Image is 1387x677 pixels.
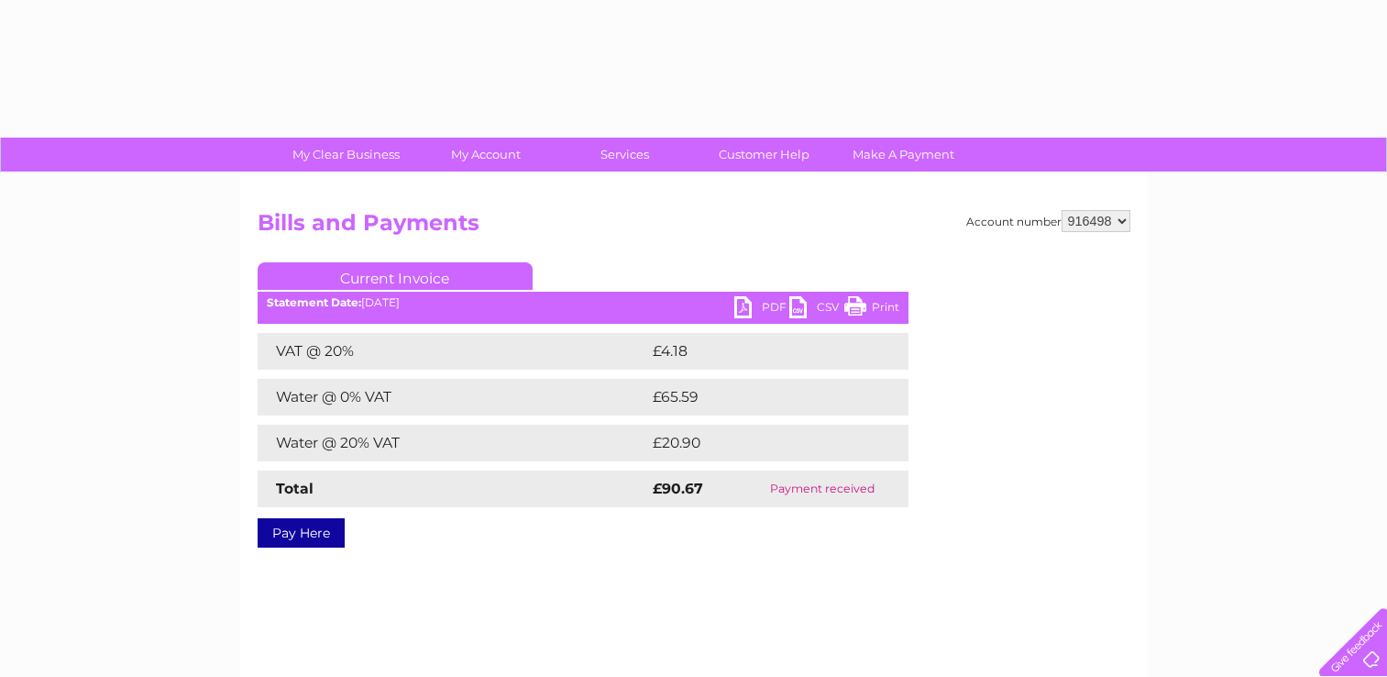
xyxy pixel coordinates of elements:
b: Statement Date: [267,295,361,309]
strong: £90.67 [653,480,703,497]
div: Account number [966,210,1130,232]
a: Customer Help [688,138,840,172]
a: Current Invoice [258,262,533,290]
strong: Total [276,480,314,497]
div: [DATE] [258,296,908,309]
a: CSV [789,296,844,323]
td: Payment received [737,471,908,507]
td: VAT @ 20% [258,333,648,370]
a: Services [549,138,700,172]
td: £20.90 [648,425,873,461]
td: Water @ 20% VAT [258,425,648,461]
a: Make A Payment [828,138,979,172]
a: PDF [734,296,789,323]
a: Pay Here [258,518,345,548]
a: My Account [410,138,561,172]
a: Print [844,296,899,323]
a: My Clear Business [270,138,422,172]
td: £65.59 [648,379,871,416]
h2: Bills and Payments [258,210,1130,245]
td: £4.18 [648,333,864,370]
td: Water @ 0% VAT [258,379,648,416]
